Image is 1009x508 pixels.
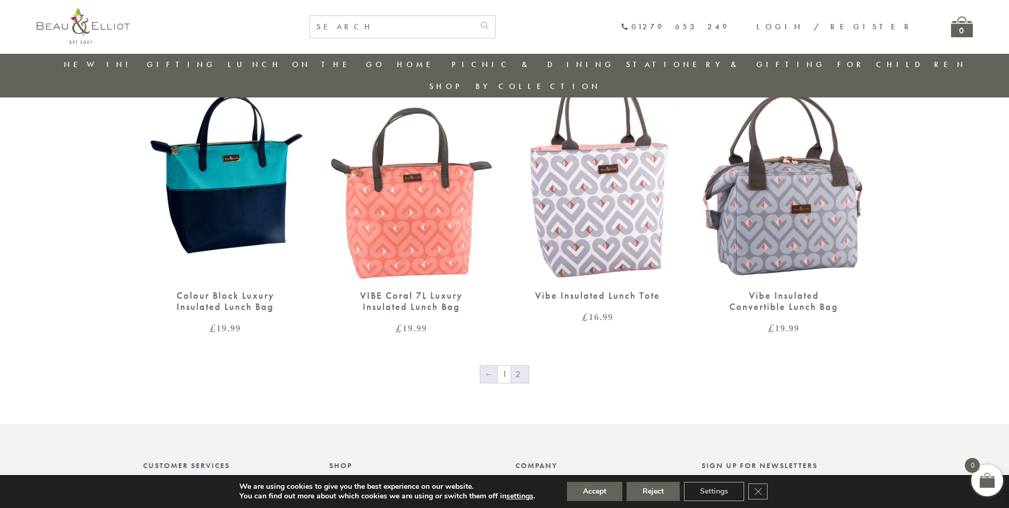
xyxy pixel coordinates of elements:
[511,366,529,383] span: Page 2
[162,290,289,312] div: Colour Block Luxury Insulated Lunch Bag
[210,322,216,334] span: £
[567,482,622,501] button: Accept
[702,67,866,333] a: Convertible Lunch Bag Vibe Insulated Lunch Bag Vibe Insulated Convertible Lunch Bag £19.99
[534,290,662,301] div: Vibe Insulated Lunch Tote
[768,322,775,334] span: £
[702,461,866,470] div: Sign up for newsletters
[239,482,535,491] p: We are using cookies to give you the best experience on our website.
[396,322,403,334] span: £
[951,17,973,37] a: 0
[64,59,135,70] a: New in!
[621,22,730,31] a: 01279 653 249
[397,59,439,70] a: Home
[515,67,680,322] a: VIBE Lunch Bag Vibe Insulated Lunch Tote £16.99
[452,59,614,70] a: Picnic & Dining
[143,67,308,280] img: Colour Block Luxury Insulated Lunch Bag
[684,482,744,501] button: Settings
[720,290,848,312] div: Vibe Insulated Convertible Lunch Bag
[627,482,680,501] button: Reject
[582,310,613,323] bdi: 16.99
[329,67,494,333] a: Insulated 7L Luxury Lunch Bag VIBE Coral 7L Luxury Insulated Lunch Bag £19.99
[837,59,966,70] a: For Children
[239,491,535,501] p: You can find out more about which cookies we are using or switch them off in .
[143,461,308,470] div: Customer Services
[582,310,589,323] span: £
[515,67,680,280] img: VIBE Lunch Bag
[498,366,511,383] a: Page 1
[480,366,497,383] a: ←
[965,458,980,473] span: 0
[143,365,866,386] nav: Product Pagination
[702,67,866,280] img: Convertible Lunch Bag Vibe Insulated Lunch Bag
[210,322,241,334] bdi: 19.99
[756,21,914,32] a: Login / Register
[396,322,427,334] bdi: 19.99
[429,81,601,92] a: Shop by collection
[768,322,799,334] bdi: 19.99
[626,59,825,70] a: Stationery & Gifting
[748,484,768,499] button: Close GDPR Cookie Banner
[506,491,533,501] button: settings
[329,67,494,280] img: Insulated 7L Luxury Lunch Bag
[329,461,494,470] div: Shop
[37,8,130,44] img: logo
[310,16,474,38] input: SEARCH
[348,290,476,312] div: VIBE Coral 7L Luxury Insulated Lunch Bag
[147,59,216,70] a: Gifting
[143,67,308,333] a: Colour Block Luxury Insulated Lunch Bag Colour Block Luxury Insulated Lunch Bag £19.99
[515,461,680,470] div: Company
[228,59,385,70] a: Lunch On The Go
